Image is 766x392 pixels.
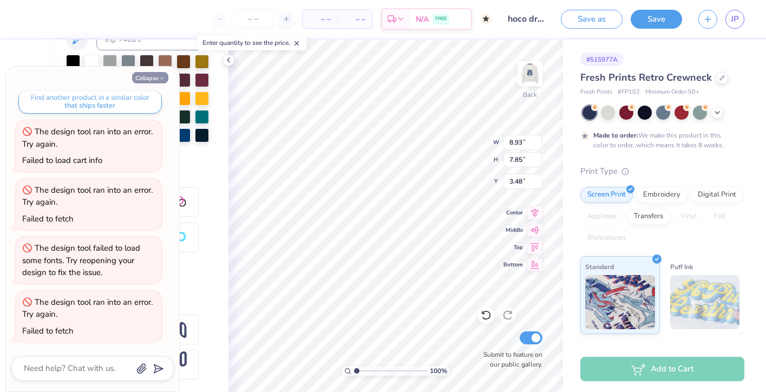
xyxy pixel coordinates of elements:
[593,131,638,140] strong: Made to order:
[503,244,523,251] span: Top
[585,344,612,356] span: Neon Ink
[580,53,624,66] div: # 515977A
[725,10,744,29] a: JP
[430,366,447,376] span: 100 %
[18,90,162,114] button: Find another product in a similar color that ships faster
[731,13,739,25] span: JP
[197,35,306,50] div: Enter quantity to see the price.
[416,14,429,25] span: N/A
[670,261,693,272] span: Puff Ink
[707,208,732,225] div: Foil
[580,165,744,178] div: Print Type
[670,275,740,329] img: Puff Ink
[22,213,74,224] div: Failed to fetch
[585,275,655,329] img: Standard
[500,8,553,30] input: Untitled Design
[580,71,712,84] span: Fresh Prints Retro Crewneck
[670,344,734,356] span: Metallic & Glitter Ink
[618,88,640,97] span: # FP102
[435,15,447,23] span: FREE
[22,126,153,149] div: The design tool ran into an error. Try again.
[344,14,365,25] span: – –
[580,187,633,203] div: Screen Print
[132,72,168,83] button: Collapse
[309,14,331,25] span: – –
[585,261,614,272] span: Standard
[22,185,153,208] div: The design tool ran into an error. Try again.
[477,350,542,369] label: Submit to feature on our public gallery.
[580,208,624,225] div: Applique
[631,10,682,29] button: Save
[22,243,140,278] div: The design tool failed to load some fonts. Try reopening your design to fix the issue.
[96,29,211,50] input: e.g. 7428 c
[645,88,699,97] span: Minimum Order: 50 +
[232,9,274,29] input: – –
[580,88,612,97] span: Fresh Prints
[691,187,743,203] div: Digital Print
[580,230,633,246] div: Rhinestones
[636,187,688,203] div: Embroidery
[523,90,537,100] div: Back
[673,208,704,225] div: Vinyl
[561,10,623,29] button: Save as
[519,63,541,84] img: Back
[22,325,74,336] div: Failed to fetch
[22,297,153,320] div: The design tool ran into an error. Try again.
[503,226,523,234] span: Middle
[503,209,523,217] span: Center
[627,208,670,225] div: Transfers
[503,261,523,269] span: Bottom
[593,130,726,150] div: We make this product in this color to order, which means it takes 8 weeks.
[22,155,102,166] div: Failed to load cart info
